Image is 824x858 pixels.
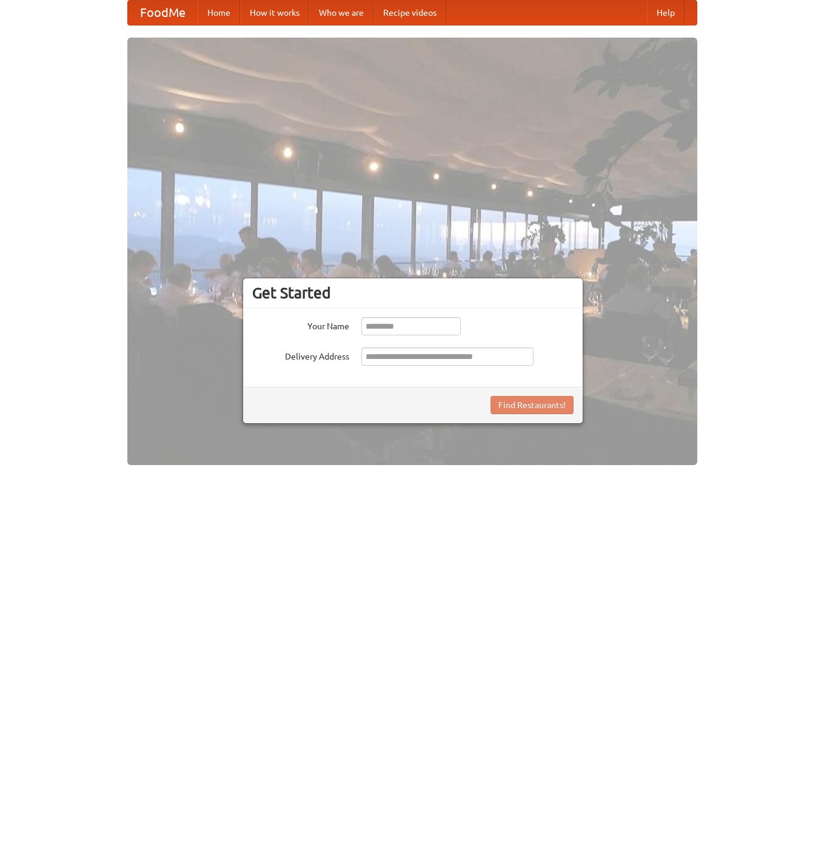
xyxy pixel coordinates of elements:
[373,1,446,25] a: Recipe videos
[128,1,198,25] a: FoodMe
[309,1,373,25] a: Who we are
[240,1,309,25] a: How it works
[647,1,685,25] a: Help
[252,347,349,363] label: Delivery Address
[198,1,240,25] a: Home
[252,284,574,302] h3: Get Started
[491,396,574,414] button: Find Restaurants!
[252,317,349,332] label: Your Name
